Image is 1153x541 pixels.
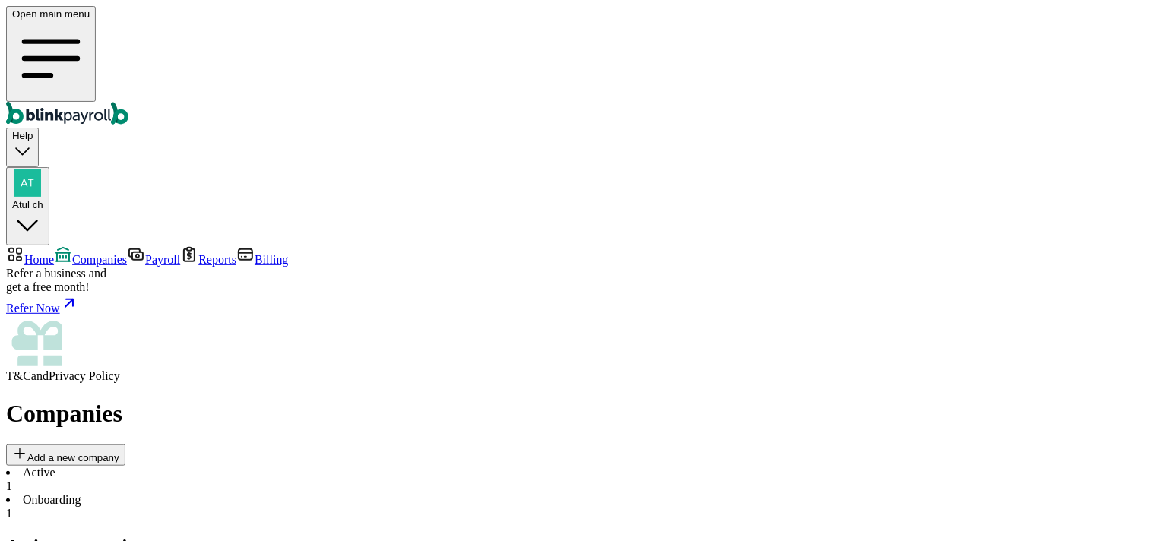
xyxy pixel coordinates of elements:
[145,253,180,266] span: Payroll
[12,8,90,20] span: Open main menu
[6,369,31,382] span: T&C
[198,253,236,266] span: Reports
[27,452,119,463] span: Add a new company
[49,369,120,382] span: Privacy Policy
[24,253,54,266] span: Home
[255,253,288,266] span: Billing
[31,369,49,382] span: and
[6,294,1147,315] a: Refer Now
[6,253,54,266] a: Home
[6,267,1147,294] div: Refer a business and get a free month!
[127,253,180,266] a: Payroll
[12,130,33,141] span: Help
[6,128,39,166] button: Help
[6,6,96,102] button: Open main menu
[6,6,1147,128] nav: Global
[72,253,127,266] span: Companies
[236,253,288,266] a: Billing
[6,400,1147,428] h1: Companies
[6,466,1147,493] li: Active
[6,479,12,492] span: 1
[6,245,1147,383] nav: Sidebar
[12,199,43,210] span: Atul ch
[6,167,49,246] button: Atul ch
[6,444,125,466] button: Add a new company
[180,253,236,266] a: Reports
[901,377,1153,541] iframe: Chat Widget
[6,507,12,520] span: 1
[6,493,1147,520] li: Onboarding
[54,253,127,266] a: Companies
